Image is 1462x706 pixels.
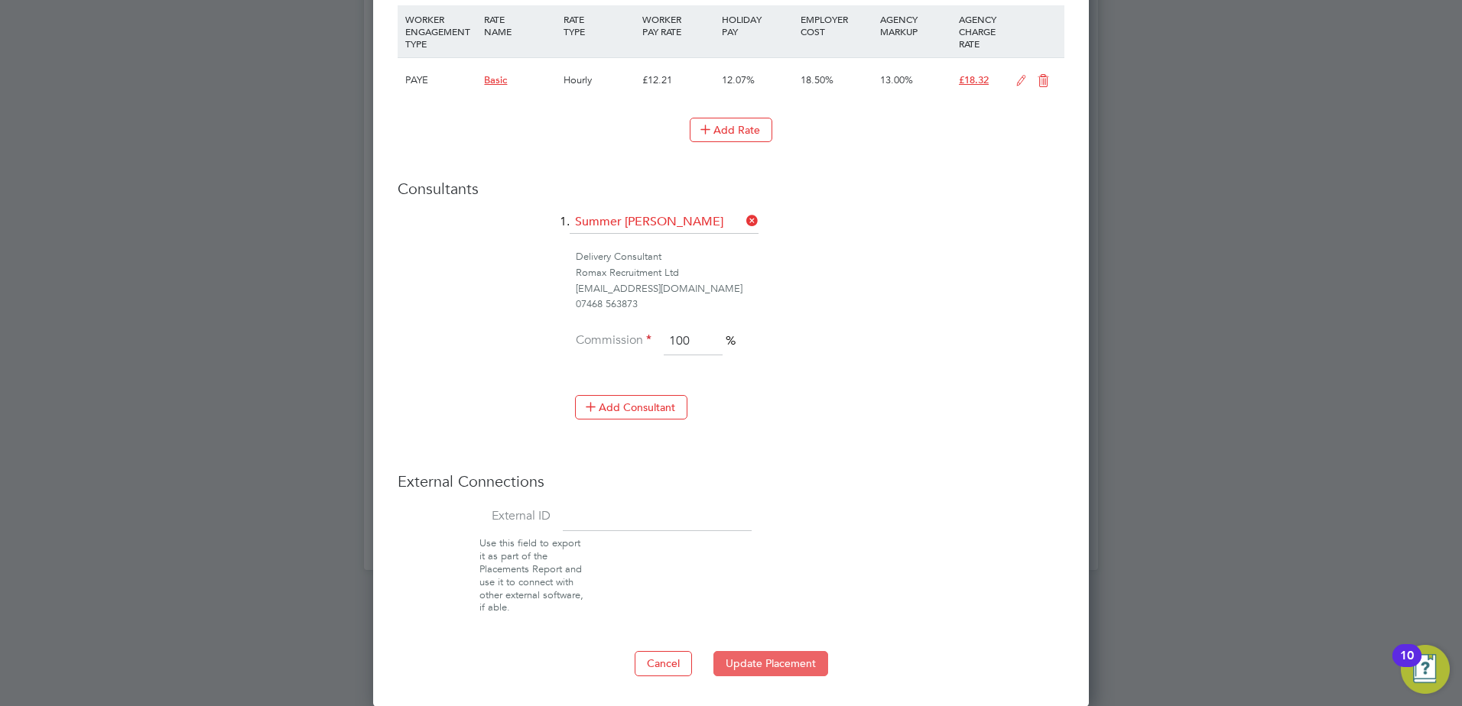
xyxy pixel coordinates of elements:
[575,332,651,348] label: Commission
[638,5,717,45] div: WORKER PAY RATE
[713,651,828,675] button: Update Placement
[880,73,913,86] span: 13.00%
[801,73,833,86] span: 18.50%
[635,651,692,675] button: Cancel
[398,179,1064,199] h3: Consultants
[876,5,955,45] div: AGENCY MARKUP
[576,281,1064,297] div: [EMAIL_ADDRESS][DOMAIN_NAME]
[560,58,638,102] div: Hourly
[797,5,876,45] div: EMPLOYER COST
[484,73,507,86] span: Basic
[480,5,559,45] div: RATE NAME
[690,118,772,142] button: Add Rate
[1400,656,1414,675] div: 10
[570,211,759,234] input: Search for...
[576,296,1064,313] div: 07468 563873
[638,58,717,102] div: £12.21
[575,395,687,419] button: Add Consultant
[959,73,989,86] span: £18.32
[398,508,551,524] label: External ID
[576,265,1064,281] div: Romax Recruitment Ltd
[1401,645,1450,694] button: Open Resource Center, 10 new notifications
[726,333,736,348] span: %
[401,58,480,102] div: PAYE
[398,471,1064,491] h3: External Connections
[576,249,1064,265] div: Delivery Consultant
[479,536,583,614] span: Use this field to export it as part of the Placements Report and use it to connect with other ext...
[398,211,1064,249] li: 1.
[560,5,638,45] div: RATE TYPE
[401,5,480,57] div: WORKER ENGAGEMENT TYPE
[955,5,1008,57] div: AGENCY CHARGE RATE
[722,73,755,86] span: 12.07%
[718,5,797,45] div: HOLIDAY PAY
